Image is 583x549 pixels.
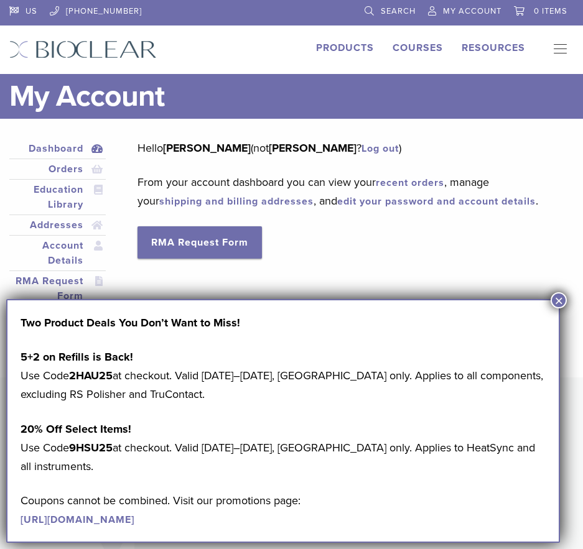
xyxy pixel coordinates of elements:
[12,274,103,303] a: RMA Request Form
[316,42,374,54] a: Products
[159,195,314,208] a: shipping and billing addresses
[69,441,113,454] strong: 9HSU25
[138,139,555,157] p: Hello (not ? )
[21,316,240,330] strong: Two Product Deals You Don’t Want to Miss!
[361,142,399,155] a: Log out
[462,42,525,54] a: Resources
[443,6,501,16] span: My Account
[12,218,103,233] a: Addresses
[163,141,251,155] strong: [PERSON_NAME]
[21,422,131,436] strong: 20% Off Select Items!
[534,6,567,16] span: 0 items
[21,514,134,526] a: [URL][DOMAIN_NAME]
[376,177,444,189] a: recent orders
[138,173,555,210] p: From your account dashboard you can view your , manage your , and .
[12,182,103,212] a: Education Library
[551,292,567,308] button: Close
[9,139,106,342] nav: Account pages
[21,491,546,528] p: Coupons cannot be combined. Visit our promotions page:
[9,40,157,58] img: Bioclear
[544,40,574,59] nav: Primary Navigation
[269,141,357,155] strong: [PERSON_NAME]
[21,420,546,476] p: Use Code at checkout. Valid [DATE]–[DATE], [GEOGRAPHIC_DATA] only. Applies to HeatSync and all in...
[138,226,262,259] a: RMA Request Form
[12,141,103,156] a: Dashboard
[21,350,133,364] strong: 5+2 on Refills is Back!
[337,195,536,208] a: edit your password and account details
[12,238,103,268] a: Account Details
[12,162,103,177] a: Orders
[9,74,574,119] h1: My Account
[69,369,113,382] strong: 2HAU25
[21,348,546,404] p: Use Code at checkout. Valid [DATE]–[DATE], [GEOGRAPHIC_DATA] only. Applies to all components, exc...
[393,42,443,54] a: Courses
[381,6,416,16] span: Search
